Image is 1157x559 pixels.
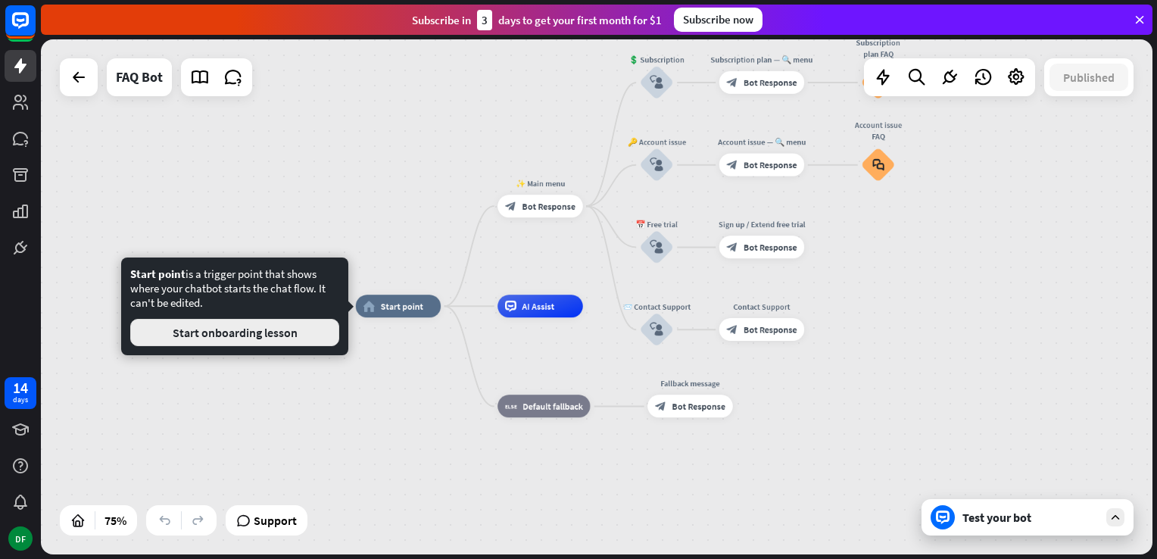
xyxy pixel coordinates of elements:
[650,323,663,336] i: block_user_input
[650,158,663,172] i: block_user_input
[254,508,297,532] span: Support
[674,8,762,32] div: Subscribe now
[726,242,738,253] i: block_bot_response
[622,54,691,65] div: 💲 Subscription
[744,242,797,253] span: Bot Response
[872,158,884,171] i: block_faq
[655,401,666,412] i: block_bot_response
[650,240,663,254] i: block_user_input
[639,378,741,389] div: Fallback message
[710,301,812,313] div: Contact Support
[710,219,812,230] div: Sign up / Extend free trial
[650,76,663,89] i: block_user_input
[5,377,36,409] a: 14 days
[726,159,738,170] i: block_bot_response
[130,319,339,346] button: Start onboarding lesson
[130,267,339,346] div: is a trigger point that shows where your chatbot starts the chat flow. It can't be edited.
[13,381,28,395] div: 14
[622,219,691,230] div: 📅 Free trial
[13,395,28,405] div: days
[12,6,58,52] button: Open LiveChat chat widget
[381,301,423,312] span: Start point
[726,324,738,336] i: block_bot_response
[622,301,691,313] div: 📨 Contact Support
[1049,64,1128,91] button: Published
[744,159,797,170] span: Bot Response
[853,37,904,60] div: Subscription plan FAQ
[130,267,186,281] span: Start point
[744,324,797,336] span: Bot Response
[853,120,904,142] div: Account issue FAQ
[489,178,591,189] div: ✨ Main menu
[672,401,725,412] span: Bot Response
[505,201,516,212] i: block_bot_response
[710,136,812,148] div: Account issue — 🔍 menu
[962,510,1099,525] div: Test your bot
[622,136,691,148] div: 🔑 Account issue
[744,77,797,88] span: Bot Response
[8,526,33,551] div: DF
[522,301,554,312] span: AI Assist
[412,10,662,30] div: Subscribe in days to get your first month for $1
[100,508,131,532] div: 75%
[505,401,517,412] i: block_fallback
[477,10,492,30] div: 3
[710,54,812,65] div: Subscription plan — 🔍 menu
[116,58,163,96] div: FAQ Bot
[522,201,575,212] span: Bot Response
[726,77,738,88] i: block_bot_response
[363,301,375,312] i: home_2
[522,401,583,412] span: Default fallback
